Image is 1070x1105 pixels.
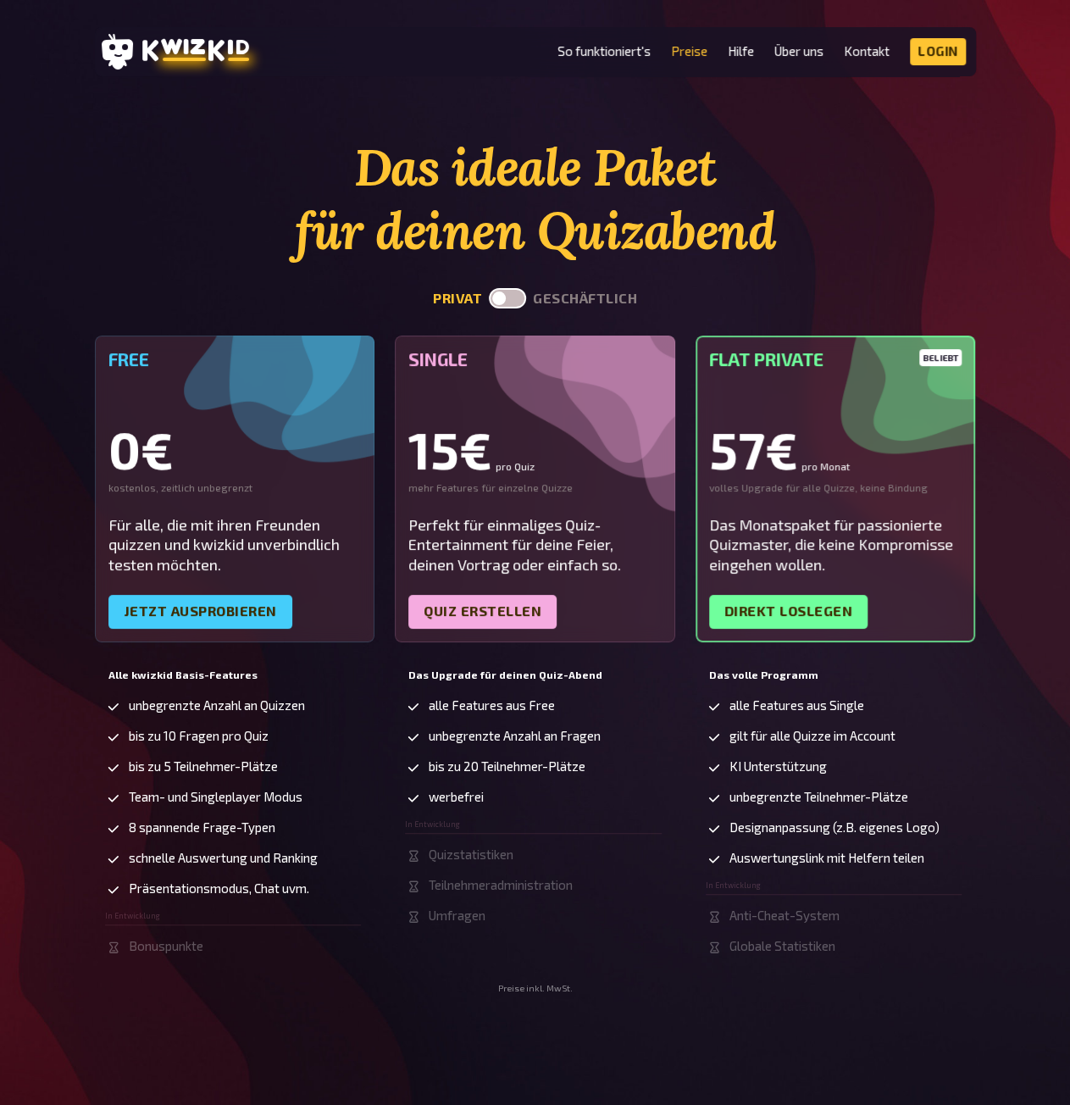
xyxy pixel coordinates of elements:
span: alle Features aus Single [729,698,864,713]
h5: Single [408,349,662,369]
a: Kontakt [844,44,890,58]
div: 0€ [108,424,362,475]
h5: Flat Private [709,349,962,369]
div: Perfekt für einmaliges Quiz-Entertainment für deine Feier, deinen Vortrag oder einfach so. [408,515,662,575]
span: KI Unterstützung [729,759,827,774]
span: werbefrei [429,790,484,804]
span: In Entwicklung [405,820,460,829]
div: 15€ [408,424,662,475]
span: Designanpassung (z.B. eigenes Logo) [729,820,940,835]
span: unbegrenzte Anzahl an Fragen [429,729,601,743]
div: volles Upgrade für alle Quizze, keine Bindung [709,481,962,495]
span: gilt für alle Quizze im Account [729,729,895,743]
a: Direkt loslegen [709,595,868,629]
span: unbegrenzte Anzahl an Quizzen [129,698,305,713]
a: Über uns [774,44,823,58]
span: Quizstatistiken [429,847,513,862]
button: privat [433,291,482,307]
a: Login [910,38,966,65]
span: bis zu 10 Fragen pro Quiz [129,729,269,743]
small: Preise inkl. MwSt. [498,983,573,994]
span: unbegrenzte Teilnehmer-Plätze [729,790,908,804]
a: Quiz erstellen [408,595,557,629]
div: Das Monatspaket für passionierte Quizmaster, die keine Kompromisse eingehen wollen. [709,515,962,575]
span: Teilnehmeradministration [429,878,573,892]
a: Jetzt ausprobieren [108,595,292,629]
button: geschäftlich [533,291,637,307]
span: bis zu 20 Teilnehmer-Plätze [429,759,585,774]
div: Für alle, die mit ihren Freunden quizzen und kwizkid unverbindlich testen möchten. [108,515,362,575]
span: In Entwicklung [706,881,761,890]
small: pro Quiz [496,461,535,471]
span: Bonuspunkte [129,939,203,953]
span: Team- und Singleplayer Modus [129,790,302,804]
a: Hilfe [728,44,754,58]
span: bis zu 5 Teilnehmer-Plätze [129,759,278,774]
span: Umfragen [429,908,485,923]
span: Präsentationsmodus, Chat uvm. [129,881,309,896]
div: kostenlos, zeitlich unbegrenzt [108,481,362,495]
h5: Das Upgrade für deinen Quiz-Abend [408,669,662,681]
a: So funktioniert's [557,44,651,58]
h5: Free [108,349,362,369]
span: In Entwicklung [105,912,160,920]
a: Preise [671,44,707,58]
span: alle Features aus Free [429,698,555,713]
span: Anti-Cheat-System [729,908,840,923]
h5: Alle kwizkid Basis-Features [108,669,362,681]
span: Globale Statistiken [729,939,835,953]
span: 8 spannende Frage-Typen [129,820,275,835]
span: schnelle Auswertung und Ranking [129,851,318,865]
h5: Das volle Programm [709,669,962,681]
small: pro Monat [801,461,850,471]
h1: Das ideale Paket für deinen Quizabend [95,136,976,263]
span: Auswertungslink mit Helfern teilen [729,851,924,865]
div: 57€ [709,424,962,475]
div: mehr Features für einzelne Quizze [408,481,662,495]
